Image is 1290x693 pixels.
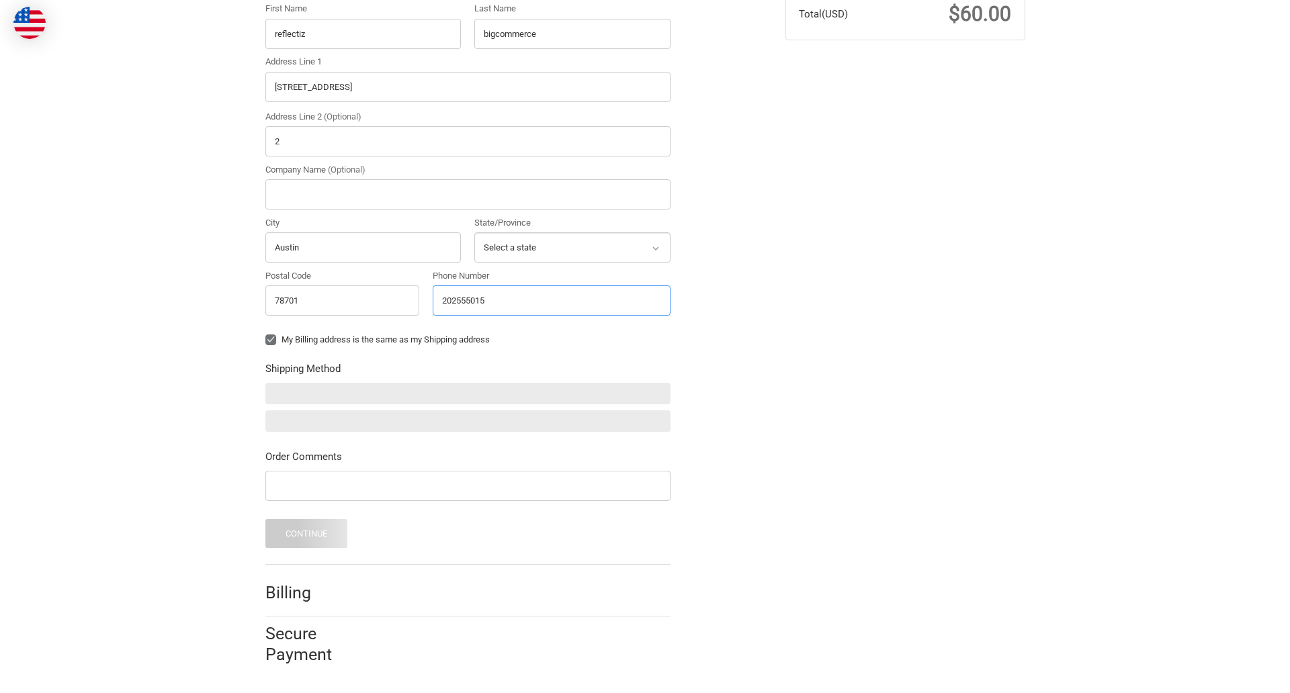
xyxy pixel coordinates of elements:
button: Continue [265,519,348,548]
label: City [265,216,462,230]
img: duty and tax information for United States [13,7,46,39]
span: Total (USD) [799,8,848,20]
h2: Secure Payment [265,623,356,665]
span: Checkout [113,6,154,18]
label: Last Name [474,2,671,15]
label: First Name [265,2,462,15]
label: Address Line 1 [265,55,671,68]
label: Postal Code [265,269,420,283]
label: Address Line 2 [265,110,671,124]
span: $60.00 [949,2,1011,26]
label: Phone Number [433,269,671,283]
label: Company Name [265,163,671,177]
h2: Billing [265,582,344,603]
label: State/Province [474,216,671,230]
small: (Optional) [324,111,361,122]
small: (Optional) [328,165,365,175]
label: My Billing address is the same as my Shipping address [265,334,671,345]
legend: Shipping Method [265,361,341,383]
legend: Order Comments [265,449,342,471]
